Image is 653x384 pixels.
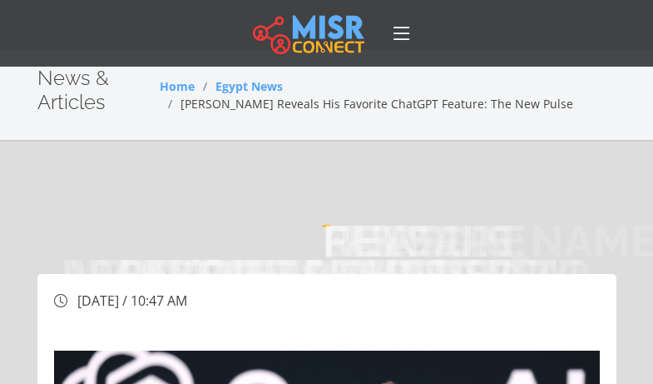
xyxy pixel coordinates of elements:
a: Home [160,78,195,94]
img: main.misr_connect [253,12,364,54]
span: [DATE] / 10:47 AM [77,292,187,310]
span: [PERSON_NAME] Reveals His Favorite ChatGPT Feature: The New Pulse [181,96,573,112]
span: News & Articles [37,66,109,114]
a: Egypt News [215,78,283,94]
